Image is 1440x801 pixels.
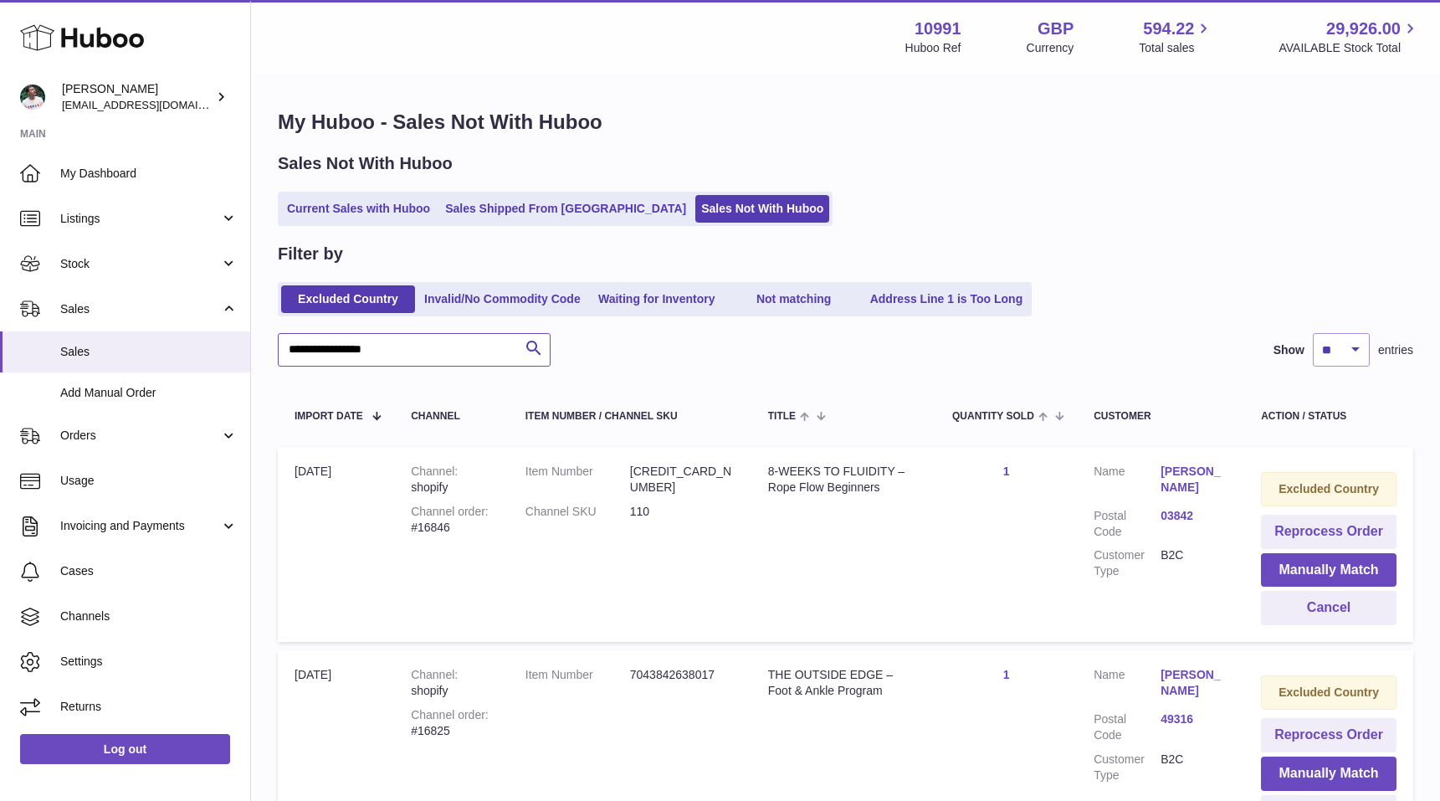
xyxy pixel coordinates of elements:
a: 29,926.00 AVAILABLE Stock Total [1279,18,1420,56]
span: Cases [60,563,238,579]
span: entries [1378,342,1413,358]
button: Manually Match [1261,757,1396,791]
div: THE OUTSIDE EDGE – Foot & Ankle Program [768,667,919,699]
span: My Dashboard [60,166,238,182]
span: Usage [60,473,238,489]
div: shopify [411,464,492,495]
h2: Filter by [278,243,343,265]
strong: 10991 [915,18,961,40]
span: Orders [60,428,220,444]
dt: Postal Code [1094,711,1161,743]
span: Invoicing and Payments [60,518,220,534]
a: 03842 [1161,508,1227,524]
a: Excluded Country [281,285,415,313]
strong: Channel order [411,505,489,518]
a: Log out [20,734,230,764]
div: 8-WEEKS TO FLUIDITY – Rope Flow Beginners [768,464,919,495]
div: [PERSON_NAME] [62,81,213,113]
span: AVAILABLE Stock Total [1279,40,1420,56]
dd: 110 [630,504,735,520]
a: Address Line 1 is Too Long [864,285,1029,313]
a: [PERSON_NAME] [1161,667,1227,699]
a: [PERSON_NAME] [1161,464,1227,495]
button: Reprocess Order [1261,718,1396,752]
dt: Item Number [525,464,630,495]
td: [DATE] [278,447,394,642]
dt: Customer Type [1094,752,1161,783]
button: Cancel [1261,591,1396,625]
div: Action / Status [1261,411,1396,422]
a: 1 [1003,465,1010,478]
a: Waiting for Inventory [590,285,724,313]
h2: Sales Not With Huboo [278,152,453,175]
a: 49316 [1161,711,1227,727]
dt: Name [1094,667,1161,703]
span: 29,926.00 [1326,18,1401,40]
strong: Channel [411,668,458,681]
img: timshieff@gmail.com [20,85,45,110]
span: Listings [60,211,220,227]
span: Title [768,411,796,422]
span: Sales [60,301,220,317]
span: Sales [60,344,238,360]
span: Stock [60,256,220,272]
strong: GBP [1038,18,1074,40]
div: Huboo Ref [905,40,961,56]
dd: 7043842638017 [630,667,735,683]
span: Channels [60,608,238,624]
span: Returns [60,699,238,715]
a: 594.22 Total sales [1139,18,1213,56]
div: shopify [411,667,492,699]
label: Show [1273,342,1304,358]
strong: Excluded Country [1279,685,1379,699]
div: Customer [1094,411,1227,422]
dd: B2C [1161,547,1227,579]
a: Sales Not With Huboo [695,195,829,223]
h1: My Huboo - Sales Not With Huboo [278,109,1413,136]
strong: Channel [411,465,458,478]
a: Not matching [727,285,861,313]
strong: Excluded Country [1279,482,1379,495]
span: 594.22 [1143,18,1194,40]
button: Reprocess Order [1261,515,1396,549]
a: Current Sales with Huboo [281,195,436,223]
div: Channel [411,411,492,422]
dt: Item Number [525,667,630,683]
dd: B2C [1161,752,1227,783]
span: Add Manual Order [60,385,238,401]
span: Settings [60,654,238,670]
span: [EMAIL_ADDRESS][DOMAIN_NAME] [62,98,246,111]
a: Sales Shipped From [GEOGRAPHIC_DATA] [439,195,692,223]
dt: Customer Type [1094,547,1161,579]
span: Quantity Sold [952,411,1034,422]
span: Import date [295,411,363,422]
strong: Channel order [411,708,489,721]
div: #16825 [411,707,492,739]
dt: Channel SKU [525,504,630,520]
div: Currency [1027,40,1074,56]
div: Item Number / Channel SKU [525,411,735,422]
dt: Postal Code [1094,508,1161,540]
a: 1 [1003,668,1010,681]
dt: Name [1094,464,1161,500]
dd: [CREDIT_CARD_NUMBER] [630,464,735,495]
a: Invalid/No Commodity Code [418,285,587,313]
span: Total sales [1139,40,1213,56]
div: #16846 [411,504,492,536]
button: Manually Match [1261,553,1396,588]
